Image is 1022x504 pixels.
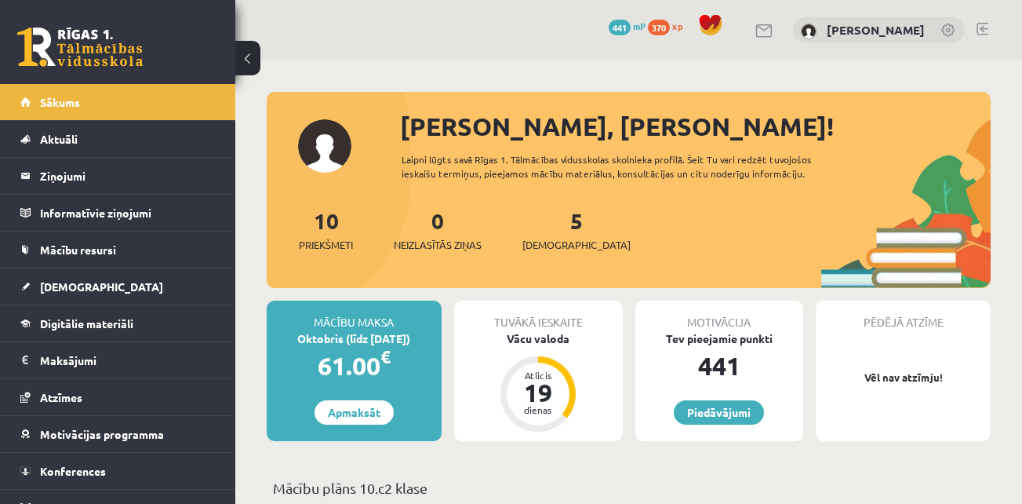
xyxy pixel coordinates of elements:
[40,95,80,109] span: Sākums
[20,379,216,415] a: Atzīmes
[267,347,442,385] div: 61.00
[20,158,216,194] a: Ziņojumi
[267,331,442,347] div: Oktobris (līdz [DATE])
[40,195,216,231] legend: Informatīvie ziņojumi
[299,206,353,253] a: 10Priekšmeti
[402,152,836,181] div: Laipni lūgts savā Rīgas 1. Tālmācības vidusskolas skolnieka profilā. Šeit Tu vari redzēt tuvojošo...
[380,345,391,368] span: €
[20,195,216,231] a: Informatīvie ziņojumi
[20,305,216,341] a: Digitālie materiāli
[454,301,623,331] div: Tuvākā ieskaite
[315,400,394,425] a: Apmaksāt
[522,237,631,253] span: [DEMOGRAPHIC_DATA]
[635,347,804,385] div: 441
[40,158,216,194] legend: Ziņojumi
[672,20,682,32] span: xp
[635,301,804,331] div: Motivācija
[20,84,216,120] a: Sākums
[824,370,983,385] p: Vēl nav atzīmju!
[40,342,216,378] legend: Maksājumi
[17,27,143,67] a: Rīgas 1. Tālmācības vidusskola
[827,22,925,38] a: [PERSON_NAME]
[674,400,764,425] a: Piedāvājumi
[816,301,991,331] div: Pēdējā atzīme
[40,279,163,294] span: [DEMOGRAPHIC_DATA]
[515,371,562,380] div: Atlicis
[20,416,216,452] a: Motivācijas programma
[40,427,164,441] span: Motivācijas programma
[635,331,804,347] div: Tev pieejamie punkti
[40,316,133,331] span: Digitālie materiāli
[400,108,991,145] div: [PERSON_NAME], [PERSON_NAME]!
[273,477,984,499] p: Mācību plāns 10.c2 klase
[609,20,631,35] span: 441
[40,243,116,257] span: Mācību resursi
[515,405,562,415] div: dienas
[20,121,216,157] a: Aktuāli
[633,20,646,32] span: mP
[648,20,670,35] span: 370
[20,232,216,268] a: Mācību resursi
[394,206,482,253] a: 0Neizlasītās ziņas
[394,237,482,253] span: Neizlasītās ziņas
[20,268,216,305] a: [DEMOGRAPHIC_DATA]
[454,331,623,434] a: Vācu valoda Atlicis 19 dienas
[20,453,216,489] a: Konferences
[267,301,442,331] div: Mācību maksa
[522,206,631,253] a: 5[DEMOGRAPHIC_DATA]
[40,390,82,404] span: Atzīmes
[40,464,106,478] span: Konferences
[299,237,353,253] span: Priekšmeti
[609,20,646,32] a: 441 mP
[40,132,78,146] span: Aktuāli
[801,24,817,39] img: Viktorija Peikšteina
[20,342,216,378] a: Maksājumi
[454,331,623,347] div: Vācu valoda
[515,380,562,405] div: 19
[648,20,690,32] a: 370 xp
